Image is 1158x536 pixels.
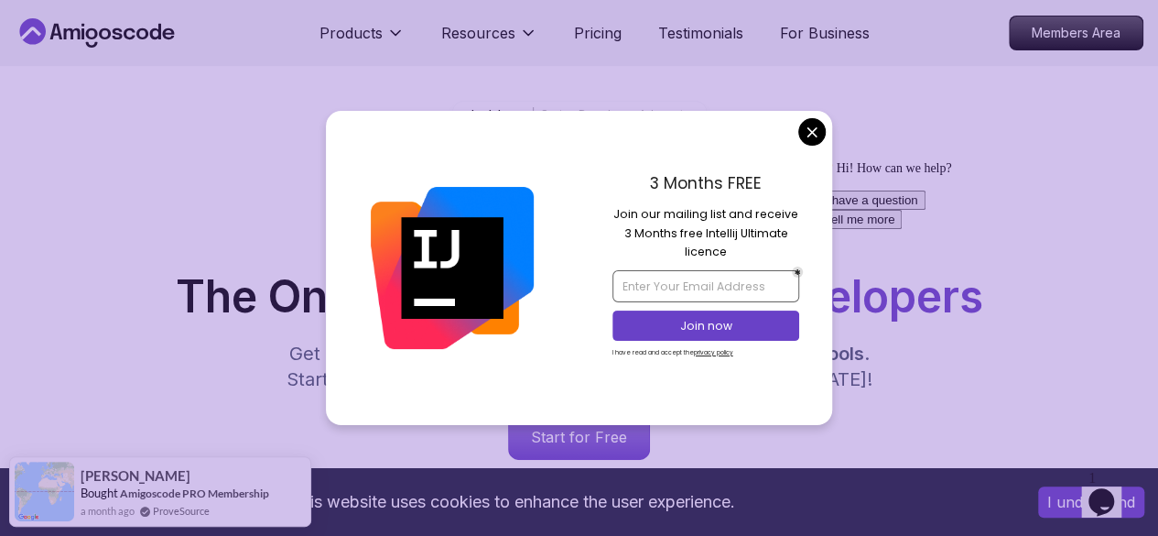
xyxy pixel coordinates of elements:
div: This website uses cookies to enhance the user experience. [14,482,1011,522]
a: For Business [780,22,870,44]
h1: The One-Stop Platform for [15,275,1143,319]
a: Members Area [1009,16,1143,50]
span: a month ago [81,503,135,519]
iframe: chat widget [1081,463,1140,518]
button: Accept cookies [1038,487,1144,518]
span: [PERSON_NAME] [81,468,190,484]
a: Start for Free [508,414,650,460]
img: provesource social proof notification image [15,462,74,521]
button: Products [319,22,405,59]
p: Start for Free [509,415,649,459]
p: Products [319,22,383,44]
span: 👋 Hi! How can we help? [7,8,141,22]
div: 👋 Hi! How can we help?I have a questionTell me more [7,7,337,76]
p: Spring Developer Advocate [541,107,691,122]
button: Resources [441,22,537,59]
a: Amigoscode PRO Membership [120,487,269,500]
p: Jogh Long [468,107,525,122]
p: Members Area [1010,16,1142,49]
p: Resources [441,22,515,44]
a: ProveSource [153,503,210,519]
p: Get unlimited access to coding , , and . Start your journey or level up your career with Amigosco... [272,341,887,392]
a: Testimonials [658,22,743,44]
button: I have a question [7,38,115,57]
a: Pricing [574,22,622,44]
button: Tell me more [7,57,92,76]
span: Bought [81,486,118,500]
iframe: chat widget [810,153,1140,454]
